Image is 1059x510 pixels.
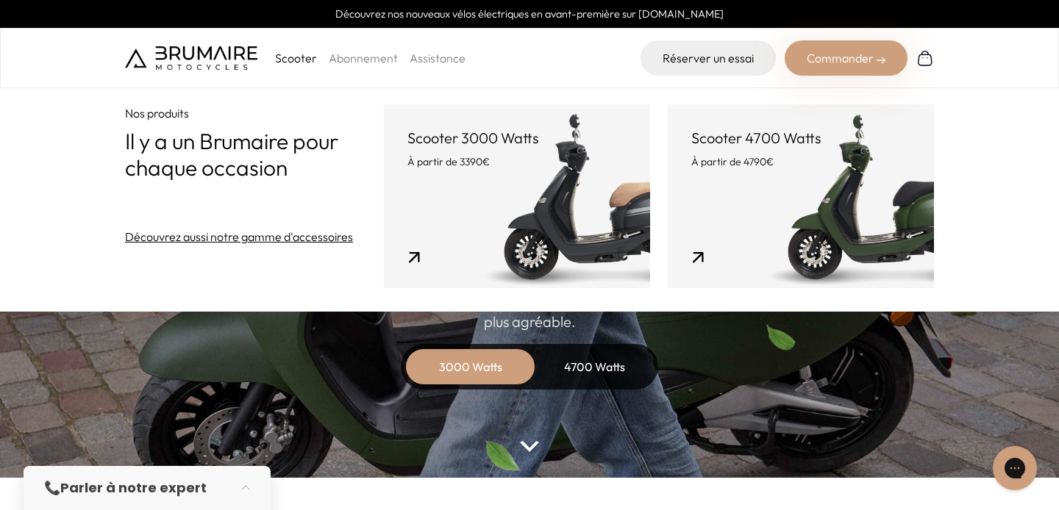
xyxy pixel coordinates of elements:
a: Découvrez aussi notre gamme d'accessoires [125,228,353,245]
img: arrow-bottom.png [520,441,539,452]
p: Scooter 4700 Watts [691,128,910,148]
a: Réserver un essai [641,40,776,76]
a: Scooter 4700 Watts À partir de 4790€ [668,104,934,288]
a: Scooter 3000 Watts À partir de 3390€ [384,104,650,288]
a: Assistance [410,51,466,65]
p: À partir de 3390€ [407,154,627,169]
p: Nos produits [125,104,384,122]
img: right-arrow-2.png [877,56,885,65]
iframe: Gorgias live chat messenger [985,441,1044,495]
p: Scooter [275,49,317,67]
img: Panier [916,49,934,67]
div: 4700 Watts [535,349,653,384]
p: À partir de 4790€ [691,154,910,169]
img: Brumaire Motocycles [125,46,257,70]
a: Abonnement [329,51,398,65]
div: Commander [785,40,908,76]
p: Il y a un Brumaire pour chaque occasion [125,128,384,181]
div: 3000 Watts [412,349,529,384]
p: Scooter 3000 Watts [407,128,627,148]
